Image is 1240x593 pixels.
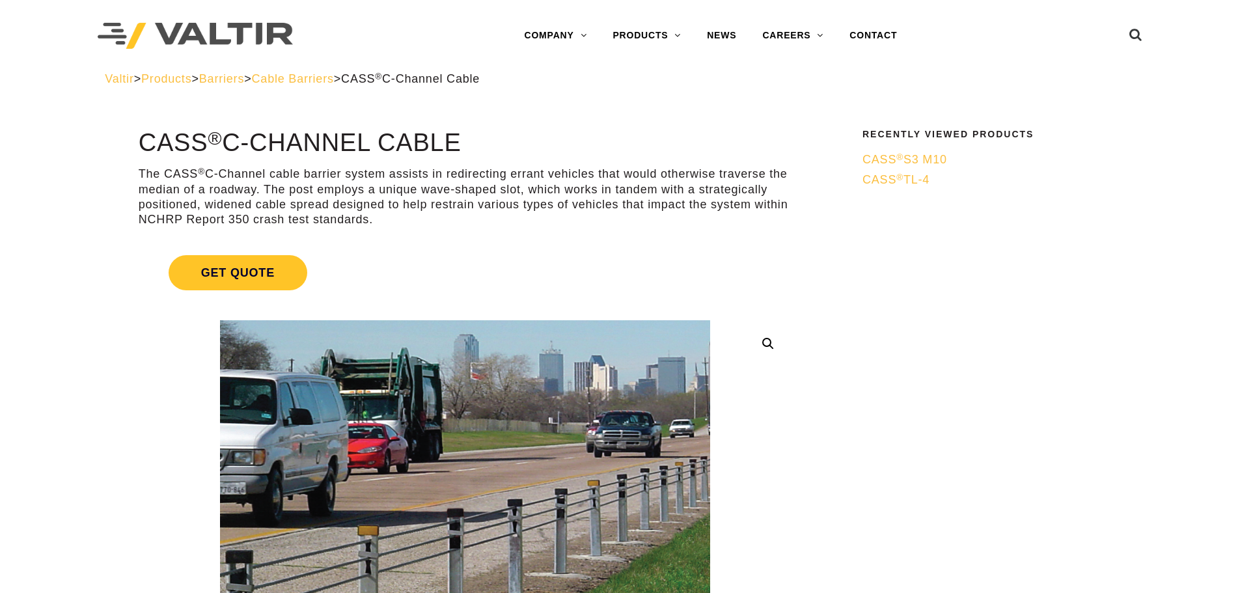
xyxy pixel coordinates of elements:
a: PRODUCTS [599,23,694,49]
sup: ® [208,128,222,148]
a: COMPANY [511,23,599,49]
img: Valtir [98,23,293,49]
a: CASS®TL-4 [862,172,1127,187]
h2: Recently Viewed Products [862,130,1127,139]
a: Barriers [199,72,244,85]
a: Valtir [105,72,133,85]
a: Cable Barriers [252,72,334,85]
span: Get Quote [169,255,307,290]
span: CASS S3 M10 [862,153,947,166]
div: > > > > [105,72,1135,87]
sup: ® [896,152,903,162]
a: Products [141,72,191,85]
sup: ® [896,172,903,182]
span: CASS C-Channel Cable [341,72,480,85]
a: NEWS [694,23,749,49]
a: CASS®S3 M10 [862,152,1127,167]
h1: CASS C-Channel Cable [139,130,792,157]
a: Get Quote [139,240,792,306]
span: CASS TL-4 [862,173,930,186]
sup: ® [375,72,382,81]
p: The CASS C-Channel cable barrier system assists in redirecting errant vehicles that would otherwi... [139,167,792,228]
a: CAREERS [749,23,836,49]
sup: ® [198,167,205,176]
a: CONTACT [836,23,910,49]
